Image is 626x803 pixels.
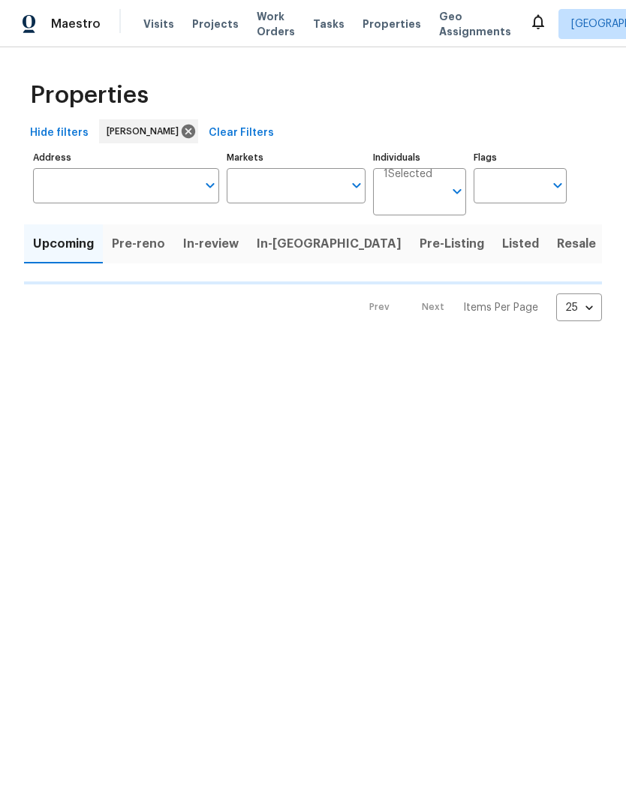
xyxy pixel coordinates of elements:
[203,119,280,147] button: Clear Filters
[209,124,274,143] span: Clear Filters
[143,17,174,32] span: Visits
[502,233,539,254] span: Listed
[227,153,366,162] label: Markets
[547,175,568,196] button: Open
[33,153,219,162] label: Address
[439,9,511,39] span: Geo Assignments
[112,233,165,254] span: Pre-reno
[420,233,484,254] span: Pre-Listing
[463,300,538,315] p: Items Per Page
[346,175,367,196] button: Open
[355,293,602,321] nav: Pagination Navigation
[384,168,432,181] span: 1 Selected
[257,233,402,254] span: In-[GEOGRAPHIC_DATA]
[33,233,94,254] span: Upcoming
[373,153,466,162] label: Individuals
[192,17,239,32] span: Projects
[24,119,95,147] button: Hide filters
[30,124,89,143] span: Hide filters
[447,181,468,202] button: Open
[200,175,221,196] button: Open
[363,17,421,32] span: Properties
[107,124,185,139] span: [PERSON_NAME]
[99,119,198,143] div: [PERSON_NAME]
[474,153,567,162] label: Flags
[313,19,345,29] span: Tasks
[30,88,149,103] span: Properties
[51,17,101,32] span: Maestro
[557,233,596,254] span: Resale
[556,288,602,327] div: 25
[257,9,295,39] span: Work Orders
[183,233,239,254] span: In-review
